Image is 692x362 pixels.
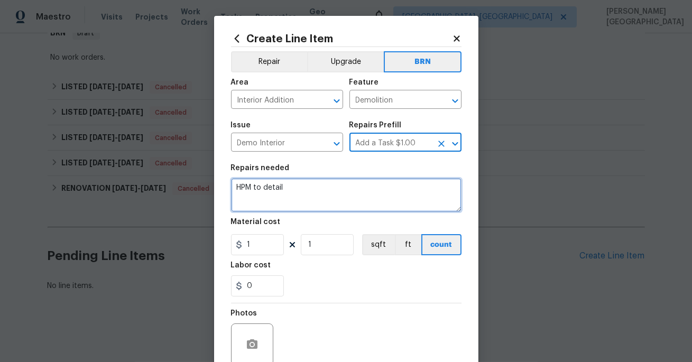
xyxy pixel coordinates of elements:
button: Open [329,94,344,108]
h5: Feature [349,79,379,86]
h5: Material cost [231,218,281,226]
button: ft [395,234,421,255]
button: Repair [231,51,308,72]
button: Open [448,136,463,151]
h5: Area [231,79,249,86]
button: Open [329,136,344,151]
h5: Issue [231,122,251,129]
button: BRN [384,51,462,72]
h5: Labor cost [231,262,271,269]
h5: Photos [231,310,257,317]
button: Clear [434,136,449,151]
button: count [421,234,462,255]
textarea: HPM to detail [231,178,462,212]
button: Upgrade [307,51,384,72]
button: sqft [362,234,395,255]
h2: Create Line Item [231,33,452,44]
h5: Repairs Prefill [349,122,402,129]
h5: Repairs needed [231,164,290,172]
button: Open [448,94,463,108]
